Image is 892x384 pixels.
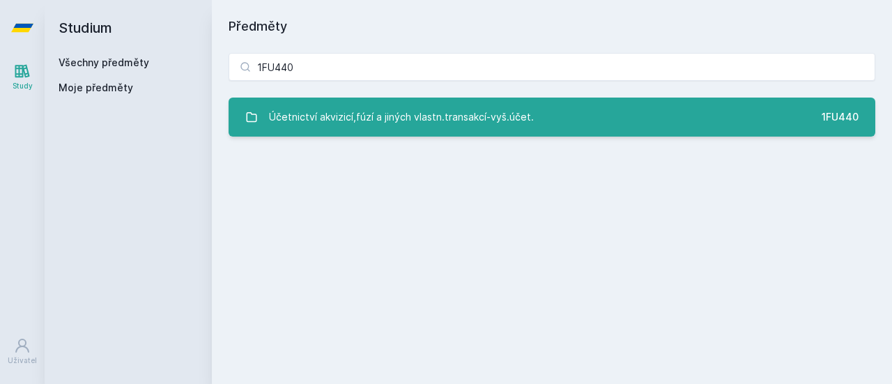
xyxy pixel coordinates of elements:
[229,53,875,81] input: Název nebo ident předmětu…
[269,103,534,131] div: Účetnictví akvizicí,fúzí a jiných vlastn.transakcí-vyš.účet.
[229,17,875,36] h1: Předměty
[8,355,37,366] div: Uživatel
[3,56,42,98] a: Study
[229,98,875,137] a: Účetnictví akvizicí,fúzí a jiných vlastn.transakcí-vyš.účet. 1FU440
[3,330,42,373] a: Uživatel
[59,56,149,68] a: Všechny předměty
[822,110,859,124] div: 1FU440
[13,81,33,91] div: Study
[59,81,133,95] span: Moje předměty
